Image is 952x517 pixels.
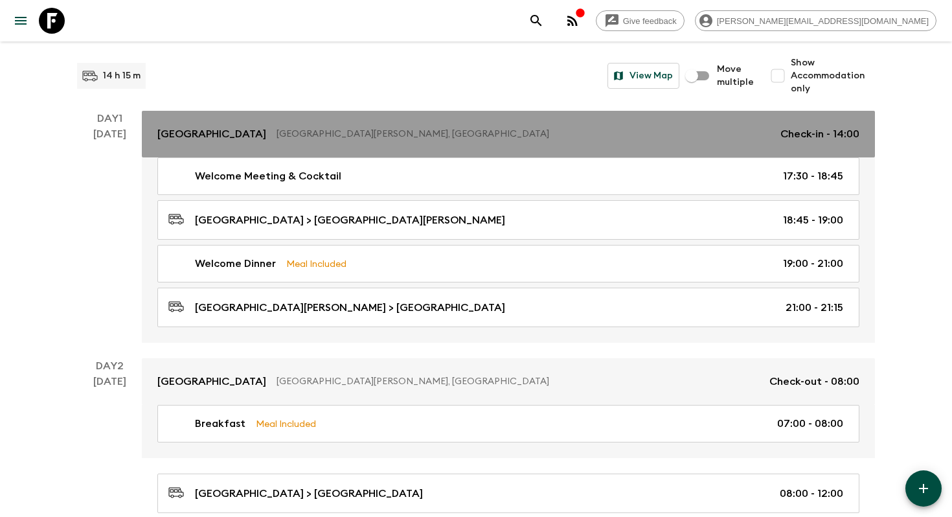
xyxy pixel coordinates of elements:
[786,300,843,316] p: 21:00 - 21:15
[616,16,684,26] span: Give feedback
[523,8,549,34] button: search adventures
[157,288,859,327] a: [GEOGRAPHIC_DATA][PERSON_NAME] > [GEOGRAPHIC_DATA]21:00 - 21:15
[157,374,266,389] p: [GEOGRAPHIC_DATA]
[791,56,875,95] span: Show Accommodation only
[103,69,141,82] p: 14 h 15 m
[195,213,505,228] p: [GEOGRAPHIC_DATA] > [GEOGRAPHIC_DATA][PERSON_NAME]
[195,486,423,501] p: [GEOGRAPHIC_DATA] > [GEOGRAPHIC_DATA]
[783,168,843,184] p: 17:30 - 18:45
[783,256,843,271] p: 19:00 - 21:00
[717,63,754,89] span: Move multiple
[277,128,770,141] p: [GEOGRAPHIC_DATA][PERSON_NAME], [GEOGRAPHIC_DATA]
[157,126,266,142] p: [GEOGRAPHIC_DATA]
[157,474,859,513] a: [GEOGRAPHIC_DATA] > [GEOGRAPHIC_DATA]08:00 - 12:00
[596,10,685,31] a: Give feedback
[256,417,316,431] p: Meal Included
[77,358,142,374] p: Day 2
[93,126,126,343] div: [DATE]
[157,200,859,240] a: [GEOGRAPHIC_DATA] > [GEOGRAPHIC_DATA][PERSON_NAME]18:45 - 19:00
[695,10,936,31] div: [PERSON_NAME][EMAIL_ADDRESS][DOMAIN_NAME]
[77,111,142,126] p: Day 1
[157,157,859,195] a: Welcome Meeting & Cocktail17:30 - 18:45
[710,16,936,26] span: [PERSON_NAME][EMAIL_ADDRESS][DOMAIN_NAME]
[142,111,875,157] a: [GEOGRAPHIC_DATA][GEOGRAPHIC_DATA][PERSON_NAME], [GEOGRAPHIC_DATA]Check-in - 14:00
[783,213,843,228] p: 18:45 - 19:00
[195,300,505,316] p: [GEOGRAPHIC_DATA][PERSON_NAME] > [GEOGRAPHIC_DATA]
[195,416,245,431] p: Breakfast
[607,63,679,89] button: View Map
[157,245,859,282] a: Welcome DinnerMeal Included19:00 - 21:00
[195,168,341,184] p: Welcome Meeting & Cocktail
[780,126,859,142] p: Check-in - 14:00
[8,8,34,34] button: menu
[286,257,346,271] p: Meal Included
[780,486,843,501] p: 08:00 - 12:00
[777,416,843,431] p: 07:00 - 08:00
[142,358,875,405] a: [GEOGRAPHIC_DATA][GEOGRAPHIC_DATA][PERSON_NAME], [GEOGRAPHIC_DATA]Check-out - 08:00
[277,375,759,388] p: [GEOGRAPHIC_DATA][PERSON_NAME], [GEOGRAPHIC_DATA]
[769,374,859,389] p: Check-out - 08:00
[195,256,276,271] p: Welcome Dinner
[157,405,859,442] a: BreakfastMeal Included07:00 - 08:00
